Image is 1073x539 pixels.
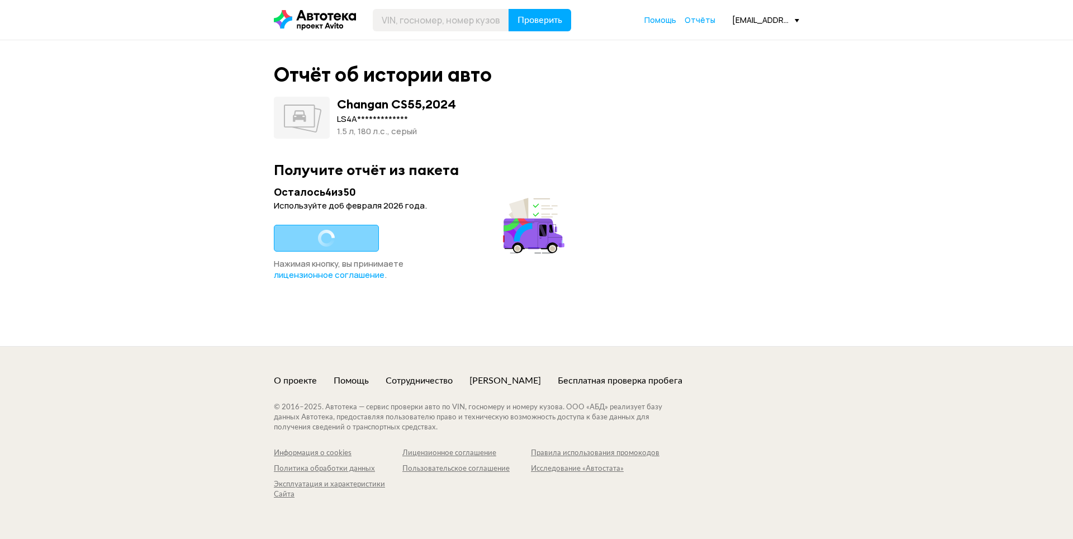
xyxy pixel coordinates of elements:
a: Помощь [334,375,369,387]
span: Нажимая кнопку, вы принимаете . [274,258,403,281]
div: Осталось 4 из 50 [274,185,568,199]
a: Помощь [644,15,676,26]
span: Проверить [517,16,562,25]
a: Лицензионное соглашение [402,448,531,458]
a: [PERSON_NAME] [469,375,541,387]
a: Эксплуатация и характеристики Сайта [274,480,402,500]
a: Правила использования промокодов [531,448,659,458]
a: Политика обработки данных [274,464,402,474]
a: Сотрудничество [386,375,453,387]
input: VIN, госномер, номер кузова [373,9,509,31]
span: Помощь [644,15,676,25]
button: Проверить [509,9,571,31]
div: Changan CS55 , 2024 [337,97,456,111]
div: Получите отчёт из пакета [274,161,799,178]
div: 1.5 л, 180 л.c., серый [337,125,456,138]
a: Пользовательское соглашение [402,464,531,474]
span: Отчёты [685,15,715,25]
a: Бесплатная проверка пробега [558,375,682,387]
a: Исследование «Автостата» [531,464,659,474]
a: Отчёты [685,15,715,26]
div: Используйте до 6 февраля 2026 года . [274,200,568,211]
div: Отчёт об истории авто [274,63,492,87]
a: О проекте [274,375,317,387]
div: © 2016– 2025 . Автотека — сервис проверки авто по VIN, госномеру и номеру кузова. ООО «АБД» реали... [274,403,685,433]
a: Информация о cookies [274,448,402,458]
a: лицензионное соглашение [274,269,384,281]
div: [EMAIL_ADDRESS][DOMAIN_NAME] [732,15,799,25]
